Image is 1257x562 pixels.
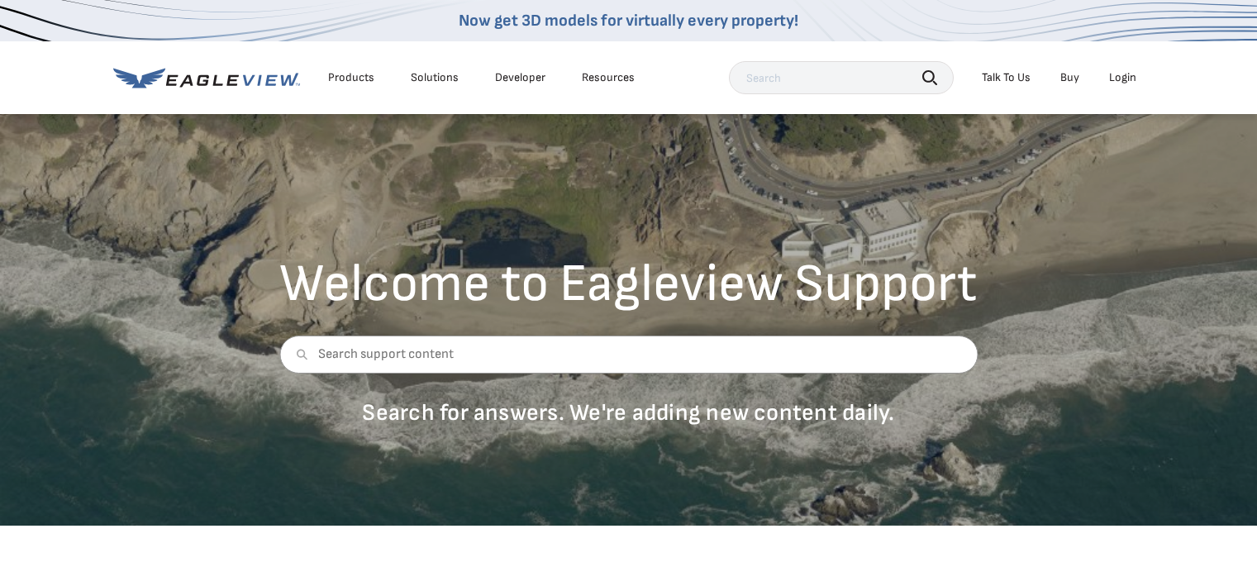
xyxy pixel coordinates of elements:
div: Resources [582,70,635,85]
div: Login [1109,70,1136,85]
input: Search support content [279,336,978,374]
h2: Welcome to Eagleview Support [279,258,978,311]
div: Solutions [411,70,459,85]
p: Search for answers. We're adding new content daily. [279,398,978,427]
input: Search [729,61,954,94]
a: Buy [1060,70,1079,85]
div: Talk To Us [982,70,1031,85]
div: Products [328,70,374,85]
a: Now get 3D models for virtually every property! [459,11,798,31]
a: Developer [495,70,545,85]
